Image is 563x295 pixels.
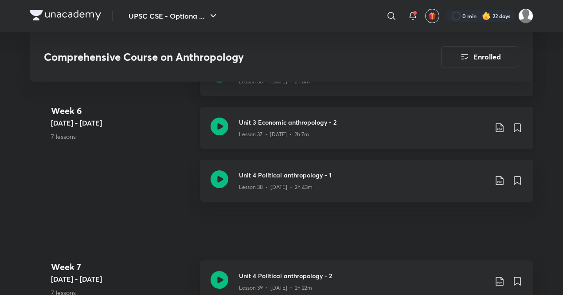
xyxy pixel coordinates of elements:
[51,118,193,128] h5: [DATE] - [DATE]
[200,160,533,212] a: Unit 4 Political anthropology - 1Lesson 38 • [DATE] • 2h 43m
[239,284,312,292] p: Lesson 39 • [DATE] • 2h 22m
[239,130,309,138] p: Lesson 37 • [DATE] • 2h 7m
[482,12,491,20] img: streak
[123,7,224,25] button: UPSC CSE - Optiona ...
[51,132,193,141] p: 7 lessons
[428,12,436,20] img: avatar
[51,104,193,118] h4: Week 6
[51,260,193,274] h4: Week 7
[239,170,487,180] h3: Unit 4 Political anthropology - 1
[30,10,101,20] img: Company Logo
[441,46,519,67] button: Enrolled
[425,9,439,23] button: avatar
[51,274,193,284] h5: [DATE] - [DATE]
[44,51,391,63] h3: Comprehensive Course on Anthropology
[200,107,533,160] a: Unit 3 Economic anthropology - 2Lesson 37 • [DATE] • 2h 7m
[239,271,487,280] h3: Unit 4 Political anthropology - 2
[239,183,313,191] p: Lesson 38 • [DATE] • 2h 43m
[518,8,533,24] img: kuldeep Ahir
[239,118,487,127] h3: Unit 3 Economic anthropology - 2
[30,10,101,23] a: Company Logo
